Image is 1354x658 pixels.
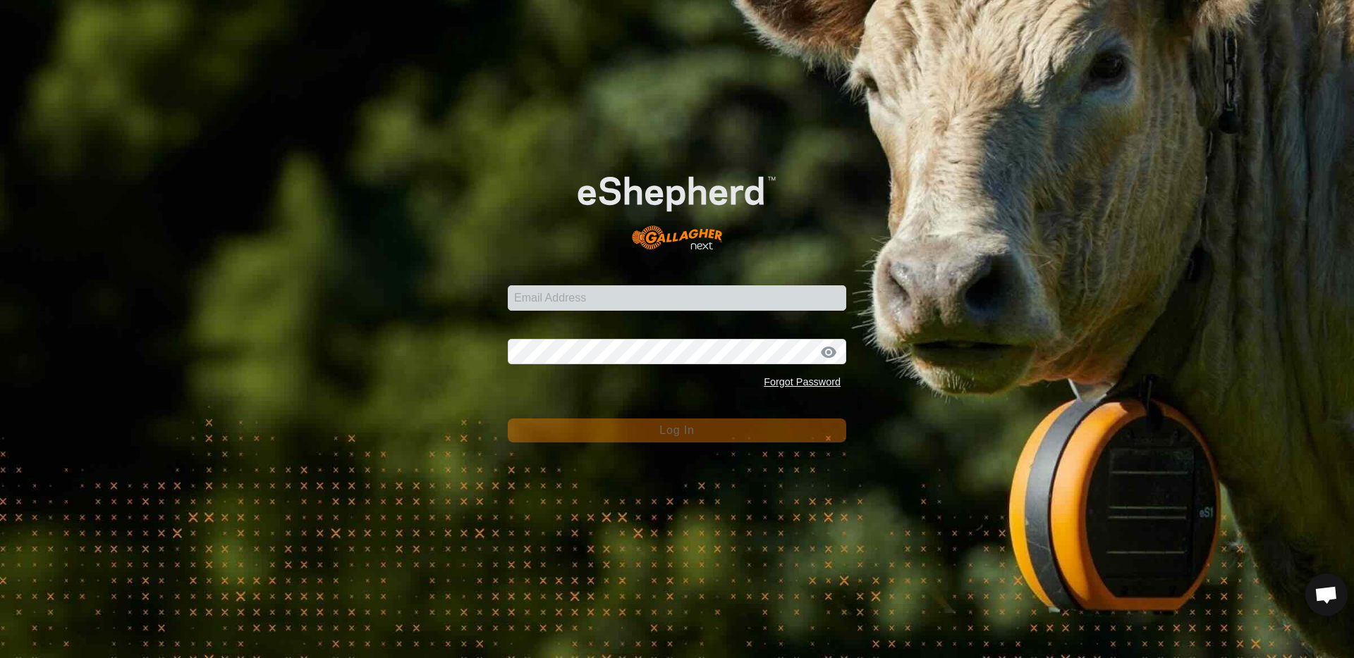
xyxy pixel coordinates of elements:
[508,285,846,311] input: Email Address
[542,148,812,263] img: E-shepherd Logo
[764,376,841,387] a: Forgot Password
[659,424,694,436] span: Log In
[508,418,846,442] button: Log In
[1305,573,1348,616] div: Open chat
